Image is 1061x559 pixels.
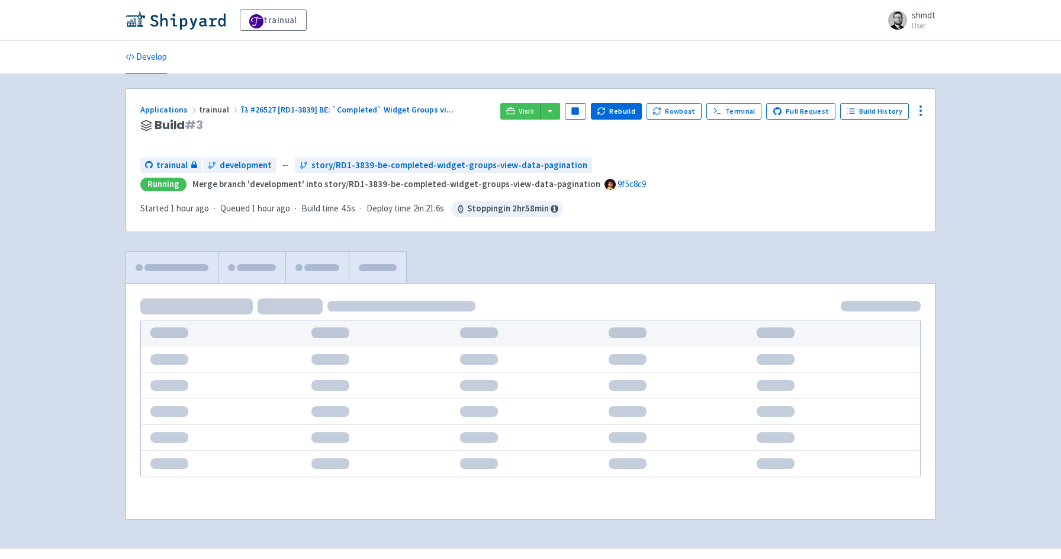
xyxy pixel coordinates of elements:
span: Started [140,203,209,214]
a: development [203,158,276,174]
a: Develop [126,41,167,74]
a: story/RD1-3839-be-completed-widget-groups-view-data-pagination [295,158,592,174]
span: story/RD1-3839-be-completed-widget-groups-view-data-pagination [311,159,587,172]
a: Build History [840,103,909,120]
span: Queued [220,203,290,214]
span: 2m 21.6s [413,202,444,216]
strong: Merge branch 'development' into story/RD1-3839-be-completed-widget-groups-view-data-pagination [192,178,600,189]
span: Stopping in 2 hr 58 min [451,201,563,217]
a: shmdt User [881,11,935,30]
span: Build [155,118,203,132]
a: 9f5c8c9 [618,178,646,189]
span: shmdt [912,9,935,21]
button: Rebuild [591,103,642,120]
img: Shipyard logo [126,11,226,30]
span: ← [281,159,290,172]
button: Rowboat [647,103,702,120]
small: User [912,22,935,30]
a: trainual [140,158,202,174]
a: Terminal [706,103,761,120]
a: #26527 [RD1-3839] BE: `Completed` Widget Groups vi... [240,104,455,115]
span: trainual [199,104,240,115]
span: #26527 [RD1-3839] BE: `Completed` Widget Groups vi ... [250,104,454,115]
span: 4.5s [341,202,355,216]
span: trainual [156,159,188,172]
time: 1 hour ago [252,203,290,214]
time: 1 hour ago [171,203,209,214]
a: Pull Request [766,103,835,120]
div: Running [140,178,187,191]
span: # 3 [185,117,203,133]
span: Build time [301,202,339,216]
a: trainual [240,9,307,31]
span: Visit [519,107,534,116]
span: development [220,159,272,172]
button: Pause [565,103,586,120]
a: Applications [140,104,199,115]
div: · · · [140,201,563,217]
a: Visit [500,103,541,120]
span: Deploy time [366,202,411,216]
